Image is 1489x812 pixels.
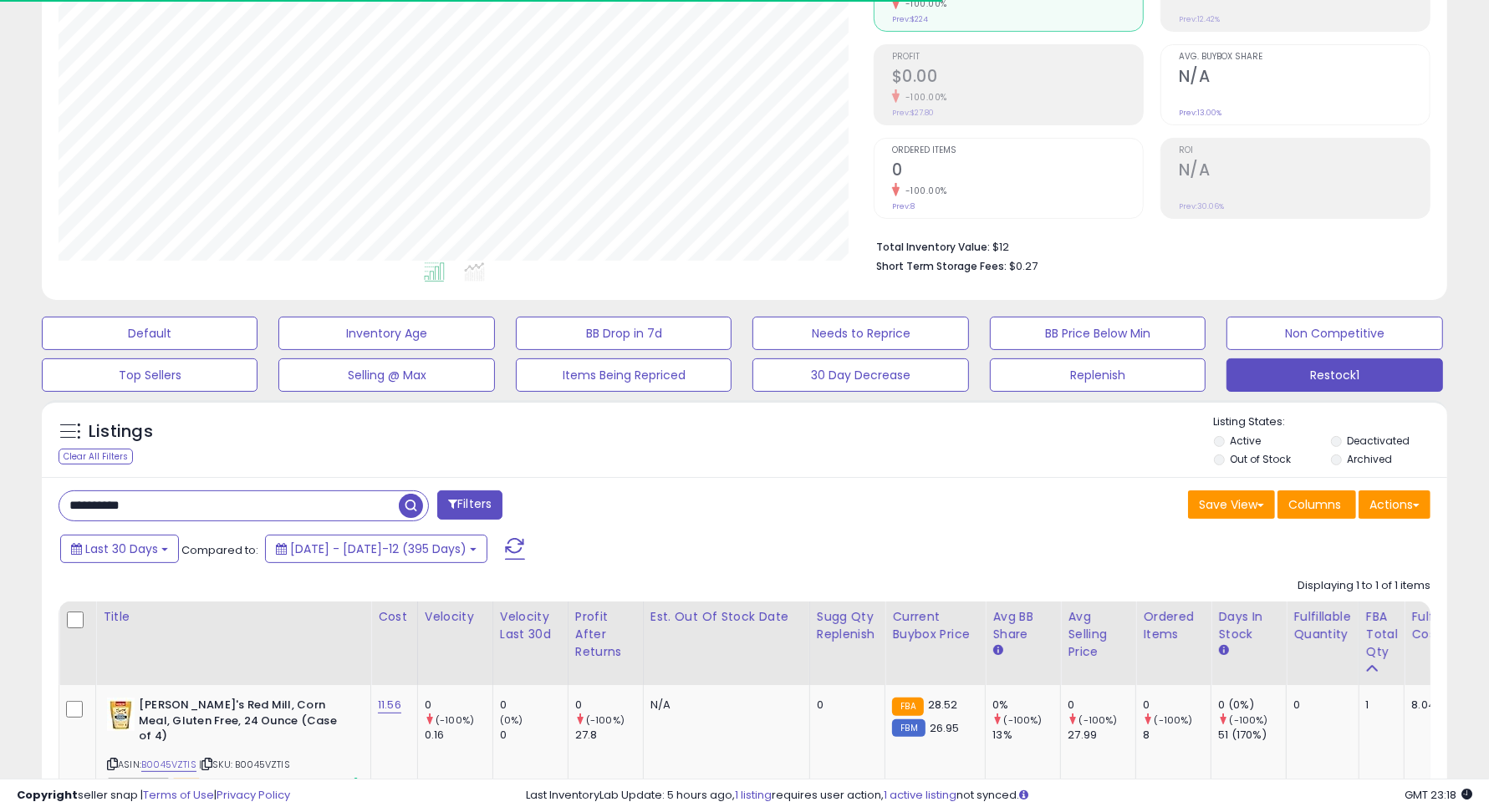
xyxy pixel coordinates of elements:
[1218,728,1286,743] div: 51 (170%)
[436,713,474,727] small: (-100%)
[892,719,925,737] small: FBM
[1411,698,1470,713] div: 8.04
[526,788,1472,804] div: Last InventoryLab Update: 5 hours ago, requires user action, not synced.
[17,787,78,803] strong: Copyright
[575,608,636,661] div: Profit After Returns
[1179,67,1430,89] h2: N/A
[892,53,1143,62] span: Profit
[1068,698,1135,713] div: 0
[1214,414,1447,430] p: Listing States:
[1179,53,1430,62] span: Avg. Buybox Share
[1230,452,1291,466] label: Out of Stock
[990,358,1206,392] button: Replenish
[378,608,410,626] div: Cost
[650,608,803,626] div: Est. Out Of Stock Date
[1143,728,1211,743] div: 8
[278,358,494,392] button: Selling @ Max
[59,449,133,464] div: Clear All Filters
[1155,713,1193,727] small: (-100%)
[1179,146,1430,155] span: ROI
[85,540,158,557] span: Last 30 Days
[425,698,492,713] div: 0
[500,608,561,643] div: Velocity Last 30d
[892,160,1143,183] h2: 0
[1347,452,1392,466] label: Archived
[103,608,364,626] div: Title
[42,358,258,392] button: Top Sellers
[1079,713,1118,727] small: (-100%)
[928,697,958,713] span: 28.52
[752,358,968,392] button: 30 Day Decrease
[876,259,1007,273] b: Short Term Storage Fees:
[500,698,568,713] div: 0
[752,317,968,350] button: Needs to Reprice
[1009,258,1038,274] span: $0.27
[1359,490,1430,519] button: Actions
[42,317,258,350] button: Default
[141,758,196,772] a: B0045VZTIS
[1293,698,1345,713] div: 0
[1366,698,1392,713] div: 1
[1068,608,1129,661] div: Avg Selling Price
[1179,14,1220,24] small: Prev: 12.42%
[278,317,494,350] button: Inventory Age
[437,490,502,520] button: Filters
[17,788,290,804] div: seller snap | |
[1411,608,1476,643] div: Fulfillment Cost
[500,728,568,743] div: 0
[1218,643,1228,658] small: Days In Stock.
[425,728,492,743] div: 0.16
[650,698,797,713] p: N/A
[516,358,732,392] button: Items Being Repriced
[1230,434,1261,448] label: Active
[1143,608,1204,643] div: Ordered Items
[378,697,401,713] a: 11.56
[265,535,487,563] button: [DATE] - [DATE]-12 (395 Days)
[575,728,643,743] div: 27.8
[1179,108,1221,118] small: Prev: 13.00%
[884,787,956,803] a: 1 active listing
[900,185,947,197] small: -100.00%
[809,601,885,685] th: Please note that this number is a calculation based on your required days of coverage and your ve...
[181,542,258,558] span: Compared to:
[1293,608,1351,643] div: Fulfillable Quantity
[89,420,153,444] h5: Listings
[1179,201,1224,211] small: Prev: 30.06%
[992,608,1053,643] div: Avg BB Share
[892,608,978,643] div: Current Buybox Price
[876,236,1418,256] li: $12
[1188,490,1275,519] button: Save View
[217,787,290,803] a: Privacy Policy
[1298,578,1430,594] div: Displaying 1 to 1 of 1 items
[990,317,1206,350] button: BB Price Below Min
[1230,713,1268,727] small: (-100%)
[892,201,915,211] small: Prev: 8
[1143,698,1211,713] div: 0
[817,608,879,643] div: Sugg Qty Replenish
[930,720,960,736] span: 26.95
[735,787,772,803] a: 1 listing
[1004,713,1043,727] small: (-100%)
[1068,728,1135,743] div: 27.99
[876,240,990,254] b: Total Inventory Value:
[892,14,928,24] small: Prev: $224
[575,698,643,713] div: 0
[586,713,625,727] small: (-100%)
[992,698,1060,713] div: 0%
[1226,358,1442,392] button: Restock1
[1347,434,1410,448] label: Deactivated
[992,643,1002,658] small: Avg BB Share.
[892,67,1143,89] h2: $0.00
[425,608,486,626] div: Velocity
[1405,787,1472,803] span: 2025-08-12 23:18 GMT
[1179,160,1430,183] h2: N/A
[139,698,342,749] b: [PERSON_NAME]'s Red Mill, Corn Meal, Gluten Free, 24 Ounce (Case of 4)
[892,698,923,716] small: FBA
[290,540,467,557] span: [DATE] - [DATE]-12 (395 Days)
[817,698,873,713] div: 0
[1226,317,1442,350] button: Non Competitive
[992,728,1060,743] div: 13%
[500,713,523,727] small: (0%)
[199,758,290,771] span: | SKU: B0045VZTIS
[1288,496,1341,513] span: Columns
